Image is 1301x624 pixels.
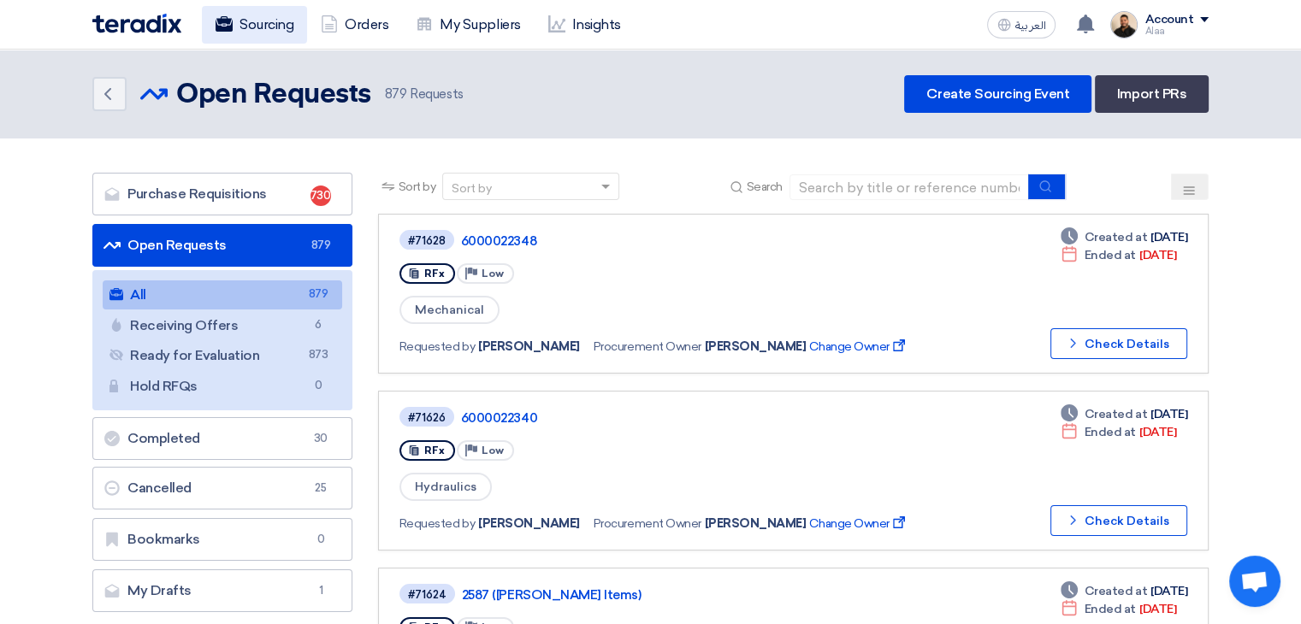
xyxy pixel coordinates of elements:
span: Ended at [1085,600,1136,618]
button: العربية [987,11,1056,38]
button: Check Details [1050,328,1187,359]
a: Create Sourcing Event [904,75,1091,113]
span: Procurement Owner [594,515,701,533]
span: Procurement Owner [594,338,701,356]
input: Search by title or reference number [789,174,1029,200]
span: Ended at [1085,246,1136,264]
a: Bookmarks0 [92,518,352,561]
a: Open Requests879 [92,224,352,267]
span: Requested by [399,515,475,533]
div: [DATE] [1061,423,1176,441]
div: [DATE] [1061,405,1187,423]
span: 6 [308,316,328,334]
div: #71628 [408,235,446,246]
span: Sort by [399,178,436,196]
a: 2587 ([PERSON_NAME] Items) [462,587,890,603]
div: [DATE] [1061,582,1187,600]
span: Low [482,444,504,456]
span: Ended at [1085,423,1136,441]
a: Hold RFQs [103,372,342,401]
a: Ready for Evaluation [103,341,342,370]
a: All [103,280,342,309]
span: 879 [308,286,328,303]
span: Change Owner [809,515,908,533]
div: #71624 [408,589,446,600]
button: Check Details [1050,505,1187,536]
a: Completed30 [92,417,352,460]
div: Sort by [452,180,492,197]
span: 730 [310,185,331,206]
span: 0 [310,531,331,548]
span: Mechanical [399,296,500,324]
a: Sourcing [202,6,307,44]
a: My Drafts1 [92,569,352,612]
span: Requests [385,85,464,104]
img: Teradix logo [92,14,181,33]
img: MAA_1717931611039.JPG [1110,11,1138,38]
span: [PERSON_NAME] [705,338,807,356]
span: العربية [1014,20,1045,32]
span: 879 [310,237,331,254]
span: 0 [308,377,328,395]
span: Created at [1085,405,1147,423]
a: Purchase Requisitions730 [92,173,352,215]
span: 873 [308,346,328,364]
div: Open chat [1229,556,1280,607]
a: My Suppliers [402,6,534,44]
h2: Open Requests [176,78,371,112]
a: 6000022340 [461,410,889,426]
span: RFx [424,268,445,280]
a: Import PRs [1095,75,1209,113]
a: Insights [535,6,635,44]
div: #71626 [408,412,446,423]
span: [PERSON_NAME] [478,338,580,356]
a: Orders [307,6,402,44]
a: Receiving Offers [103,311,342,340]
span: RFx [424,444,445,456]
a: 6000022348 [461,233,889,249]
span: Search [747,178,783,196]
span: [PERSON_NAME] [478,515,580,533]
span: 30 [310,430,331,447]
span: [PERSON_NAME] [705,515,807,533]
span: Change Owner [809,338,908,356]
div: Account [1144,13,1193,27]
span: Created at [1085,228,1147,246]
span: Hydraulics [399,473,492,501]
span: Low [482,268,504,280]
a: Cancelled25 [92,467,352,509]
span: 1 [310,582,331,599]
span: Created at [1085,582,1147,600]
div: [DATE] [1061,228,1187,246]
span: 879 [385,86,407,102]
div: Alaa [1144,26,1209,36]
div: [DATE] [1061,600,1176,618]
div: [DATE] [1061,246,1176,264]
span: Requested by [399,338,475,356]
span: 25 [310,480,331,497]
